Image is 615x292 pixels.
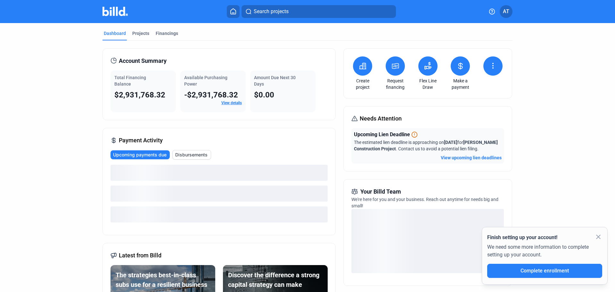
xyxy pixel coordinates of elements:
a: Make a payment [449,78,471,90]
span: We're here for you and your business. Reach out anytime for needs big and small! [351,197,498,208]
div: loading [111,165,328,181]
span: $0.00 [254,90,274,99]
span: -$2,931,768.32 [184,90,238,99]
button: Search projects [242,5,396,18]
span: Available Purchasing Power [184,75,227,87]
span: Upcoming payments due [113,152,167,158]
span: Amount Due Next 30 Days [254,75,296,87]
div: Finish setting up your account! [487,234,602,241]
span: The estimated lien deadline is approaching on for . Contact us to avoid a potential lien filing. [354,140,498,151]
button: Complete enrollment [487,264,602,278]
span: Disbursements [175,152,208,158]
span: $2,931,768.32 [114,90,165,99]
div: Discover the difference a strong capital strategy can make [228,270,323,289]
span: Account Summary [119,56,167,65]
span: [DATE] [444,140,457,145]
span: Total Financing Balance [114,75,146,87]
button: Disbursements [172,150,211,160]
span: AT [503,8,509,15]
span: Needs Attention [360,114,402,123]
a: View details [221,101,242,105]
div: Financings [156,30,178,37]
button: AT [500,5,512,18]
div: loading [351,209,504,273]
a: Request financing [384,78,406,90]
div: Projects [132,30,149,37]
img: Billd Company Logo [102,7,128,16]
span: Upcoming Lien Deadline [354,131,410,138]
span: Payment Activity [119,136,163,145]
button: Upcoming payments due [111,150,170,159]
span: Your Billd Team [360,187,401,196]
span: Latest from Billd [119,251,161,260]
div: loading [111,186,328,202]
a: Create project [351,78,374,90]
div: Dashboard [104,30,126,37]
div: loading [111,206,328,222]
a: Flex Line Draw [417,78,439,90]
div: The strategies best-in-class subs use for a resilient business [116,270,210,289]
mat-icon: close [594,233,602,241]
span: Complete enrollment [521,268,569,274]
div: We need some more information to complete setting up your account. [487,241,602,264]
span: Search projects [254,8,289,15]
button: View upcoming lien deadlines [441,154,502,161]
